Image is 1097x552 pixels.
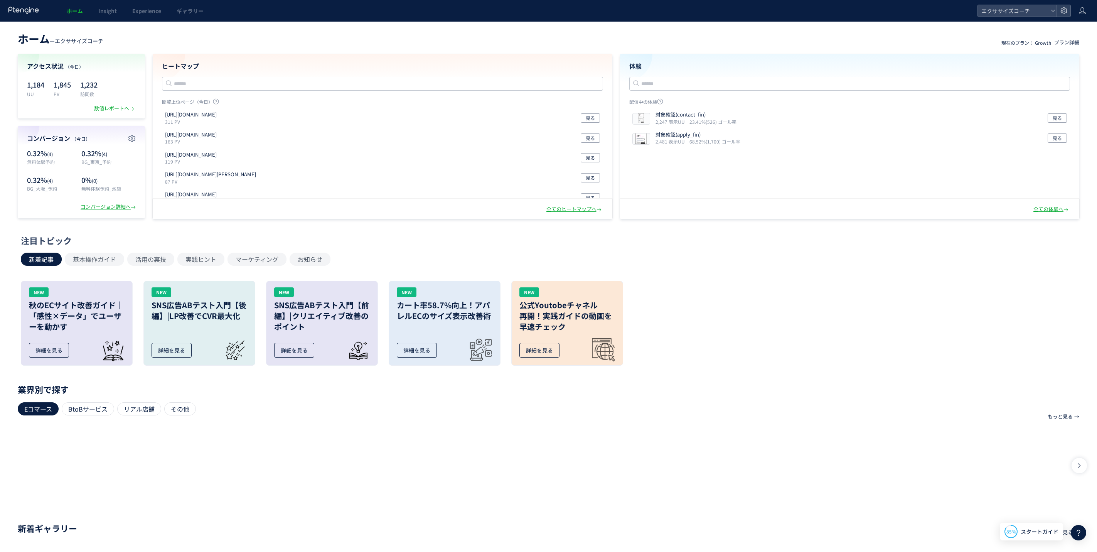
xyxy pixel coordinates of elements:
[165,178,259,185] p: 87 PV
[1048,113,1067,123] button: 見る
[65,63,84,70] span: （今日）
[1048,410,1073,423] p: もっと見る
[94,105,136,112] div: 数値レポートへ
[152,343,192,358] div: 詳細を見る
[81,159,136,165] p: BG_東京_予約
[27,91,44,97] p: UU
[81,175,136,185] p: 0%
[101,150,107,158] span: (4)
[18,526,1079,530] p: 新着ギャラリー
[656,118,688,125] i: 2,247 表示UU
[117,402,161,415] div: リアル店舗
[633,133,650,144] img: 510b07899b16470ee8140da9b665b1571721111989863.png
[165,158,220,165] p: 119 PV
[586,193,595,203] span: 見る
[656,138,688,145] i: 2,481 表示UU
[177,253,224,266] button: 実践ヒント
[54,78,71,91] p: 1,845
[689,138,740,145] i: 68.52%(1,700) ゴール率
[81,185,136,192] p: 無料体験予約_池袋
[1053,133,1062,143] span: 見る
[581,173,600,182] button: 見る
[1033,206,1070,213] div: 全ての体験へ
[21,281,133,366] a: NEW秋のECサイト改善ガイド｜「感性×データ」でユーザーを動かす詳細を見る
[177,7,204,15] span: ギャラリー
[1048,133,1067,143] button: 見る
[581,113,600,123] button: 見る
[165,111,217,118] p: https://exercisecoach.co.jp/lp5
[47,177,53,184] span: (4)
[227,253,286,266] button: マーケティング
[389,281,500,366] a: NEWカート率58.7%向上！アパレルECのサイズ表示改善術詳細を見る
[519,287,539,297] div: NEW
[397,300,492,321] h3: カート率58.7%向上！アパレルECのサイズ表示改善術
[27,62,136,71] h4: アクセス状況
[18,31,50,46] span: ホーム
[656,131,737,138] p: 対象確認(apply_fin)
[519,343,559,358] div: 詳細を見る
[1053,113,1062,123] span: 見る
[586,153,595,162] span: 見る
[92,177,98,184] span: (0)
[165,171,256,178] p: https://shapes-international.co.jp/hain-pilates
[581,193,600,203] button: 見る
[165,138,220,145] p: 163 PV
[29,287,49,297] div: NEW
[511,281,623,366] a: NEW公式Youtobeチャネル再開！実践ガイドの動画を早速チェック詳細を見る
[18,402,59,415] div: Eコマース
[586,173,595,182] span: 見る
[165,151,217,159] p: https://exercisecoach.co.jp/column/53672
[629,98,1070,108] p: 配信中の体験
[18,387,1079,392] p: 業界別で探す
[81,149,136,159] p: 0.32%
[979,5,1048,17] span: エクササイズコーチ
[21,253,62,266] button: 新着記事
[656,111,733,118] p: 対象確認(contact_fin)
[27,175,78,185] p: 0.32%
[1074,410,1079,423] p: →
[274,300,370,332] h3: SNS広告ABテスト入門【前編】|クリエイティブ改善のポイント
[132,7,161,15] span: Experience
[689,118,736,125] i: 23.41%(526) ゴール率
[152,300,247,321] h3: SNS広告ABテスト入門【後編】|LP改善でCVR最大化
[81,203,137,211] div: コンバージョン詳細へ
[80,91,98,97] p: 訪問数
[143,281,255,366] a: NEWSNS広告ABテスト入門【後編】|LP改善でCVR最大化詳細を見る
[629,62,1070,71] h4: 体験
[152,287,171,297] div: NEW
[29,300,125,332] h3: 秋のECサイト改善ガイド｜「感性×データ」でユーザーを動かす
[162,62,603,71] h4: ヒートマップ
[290,253,330,266] button: お知らせ
[165,198,220,205] p: 83 PV
[18,31,103,46] div: —
[27,149,78,159] p: 0.32%
[27,159,78,165] p: 無料体験予約
[127,253,174,266] button: 活用の裏技
[165,131,217,138] p: https://shapes-international.co.jp/home/cam11
[62,402,114,415] div: BtoBサービス
[519,300,615,332] h3: 公式Youtobeチャネル 再開！実践ガイドの動画を 早速チェック
[165,191,217,198] p: https://exercisecoach.co.jp/lp-akabane
[274,287,294,297] div: NEW
[1006,528,1016,535] span: 85%
[54,91,71,97] p: PV
[581,133,600,143] button: 見る
[397,343,437,358] div: 詳細を見る
[98,7,117,15] span: Insight
[29,343,69,358] div: 詳細を見る
[1021,528,1058,536] span: スタートガイド
[1054,39,1079,46] div: プラン詳細
[27,134,136,143] h4: コンバージョン
[162,98,603,108] p: 閲覧上位ページ（今日）
[586,113,595,123] span: 見る
[80,78,98,91] p: 1,232
[72,135,90,142] span: （今日）
[55,37,103,45] span: エクササイズコーチ
[47,150,53,158] span: (4)
[27,78,44,91] p: 1,184
[165,118,220,125] p: 311 PV
[1001,39,1051,46] p: 現在のプラン： Growth
[633,113,650,124] img: 0de609a69396425248617afdb2a8d67e1722504338188.png
[546,206,603,213] div: 全てのヒートマップへ
[274,343,314,358] div: 詳細を見る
